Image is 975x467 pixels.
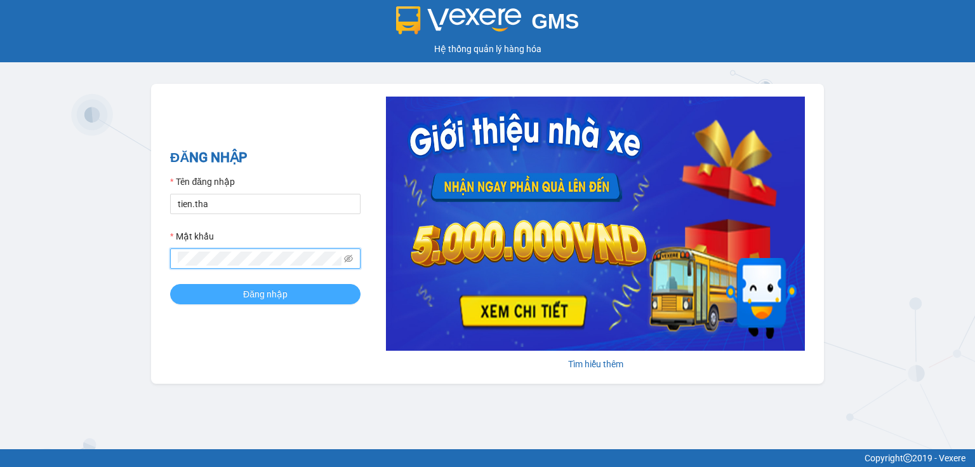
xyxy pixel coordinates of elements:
input: Tên đăng nhập [170,194,361,214]
span: Đăng nhập [243,287,288,301]
img: logo 2 [396,6,522,34]
label: Tên đăng nhập [170,175,235,189]
div: Hệ thống quản lý hàng hóa [3,42,972,56]
span: copyright [903,454,912,463]
input: Mật khẩu [178,252,342,266]
div: Tìm hiểu thêm [386,357,805,371]
h2: ĐĂNG NHẬP [170,147,361,168]
span: eye-invisible [344,254,353,263]
a: GMS [396,19,580,29]
img: banner-0 [386,97,805,351]
label: Mật khẩu [170,229,214,243]
span: GMS [531,10,579,33]
div: Copyright 2019 - Vexere [10,451,965,465]
button: Đăng nhập [170,284,361,304]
